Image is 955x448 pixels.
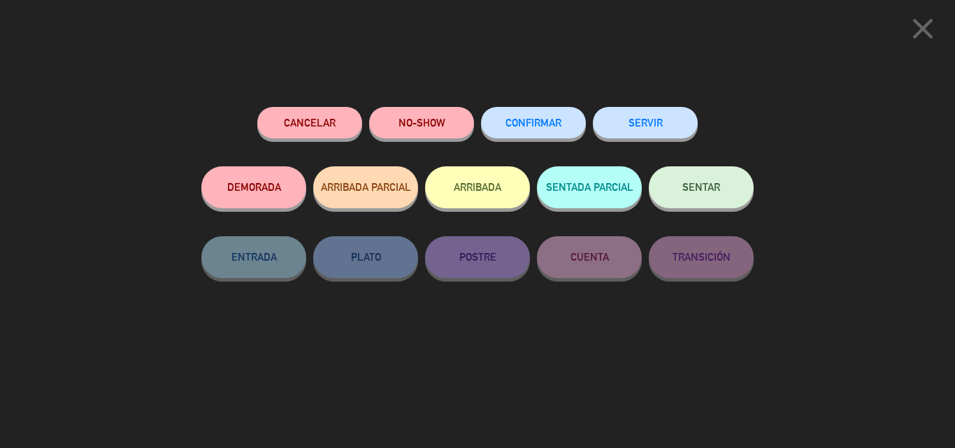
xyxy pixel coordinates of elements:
[905,11,940,46] i: close
[313,236,418,278] button: PLATO
[537,166,642,208] button: SENTADA PARCIAL
[201,166,306,208] button: DEMORADA
[901,10,945,52] button: close
[321,181,411,193] span: ARRIBADA PARCIAL
[257,107,362,138] button: Cancelar
[313,166,418,208] button: ARRIBADA PARCIAL
[201,236,306,278] button: ENTRADA
[425,236,530,278] button: POSTRE
[481,107,586,138] button: CONFIRMAR
[682,181,720,193] span: SENTAR
[593,107,698,138] button: SERVIR
[505,117,561,129] span: CONFIRMAR
[425,166,530,208] button: ARRIBADA
[649,166,754,208] button: SENTAR
[537,236,642,278] button: CUENTA
[369,107,474,138] button: NO-SHOW
[649,236,754,278] button: TRANSICIÓN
